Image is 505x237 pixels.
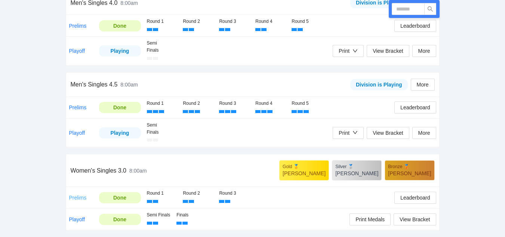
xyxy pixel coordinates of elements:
[400,215,430,224] span: View Bracket
[417,80,429,89] span: More
[352,130,358,135] span: down
[394,101,436,113] button: Leaderboard
[339,47,350,55] div: Print
[411,79,435,91] button: More
[255,100,286,107] div: Round 4
[105,194,135,202] div: Done
[105,103,135,112] div: Done
[69,216,85,222] a: Playoff
[105,22,135,30] div: Done
[418,47,430,55] span: More
[71,167,127,174] span: Women's Singles 3.0
[400,194,430,202] span: Leaderboard
[373,129,403,137] span: View Bracket
[71,81,118,88] span: Men's Singles 4.5
[367,127,409,139] button: View Bracket
[69,48,85,54] a: Playoff
[400,103,430,112] span: Leaderboard
[283,170,326,177] div: [PERSON_NAME]
[255,18,286,25] div: Round 4
[400,22,430,30] span: Leaderboard
[394,20,436,32] button: Leaderboard
[147,40,168,54] div: Semi Finals
[333,45,364,57] button: Print
[394,192,436,204] button: Leaderboard
[339,129,350,137] div: Print
[388,164,431,170] div: Bronze 🥉
[147,190,177,197] div: Round 1
[147,100,177,107] div: Round 1
[355,215,385,224] span: Print Medals
[120,82,138,88] span: 8:00am
[412,45,436,57] button: More
[129,168,147,174] span: 8:00am
[183,190,213,197] div: Round 2
[424,3,436,15] button: search
[367,45,409,57] button: View Bracket
[394,213,436,225] button: View Bracket
[292,100,322,107] div: Round 5
[219,18,249,25] div: Round 3
[352,48,358,54] span: down
[69,195,87,201] a: Prelims
[69,104,87,110] a: Prelims
[425,6,436,12] span: search
[69,130,85,136] a: Playoff
[105,129,135,137] div: Playing
[219,100,249,107] div: Round 3
[147,212,171,219] div: Semi Finals
[147,122,168,136] div: Semi Finals
[335,164,378,170] div: Silver 🥈
[350,213,391,225] button: Print Medals
[283,164,326,170] div: Gold 🥇
[69,23,87,29] a: Prelims
[373,47,403,55] span: View Bracket
[183,18,213,25] div: Round 2
[292,18,322,25] div: Round 5
[183,100,213,107] div: Round 2
[176,212,200,219] div: Finals
[333,127,364,139] button: Print
[219,190,249,197] div: Round 3
[105,215,135,224] div: Done
[335,170,378,177] div: [PERSON_NAME]
[412,127,436,139] button: More
[388,170,431,177] div: [PERSON_NAME]
[356,80,402,89] div: Division is Playing
[418,129,430,137] span: More
[147,18,177,25] div: Round 1
[105,47,135,55] div: Playing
